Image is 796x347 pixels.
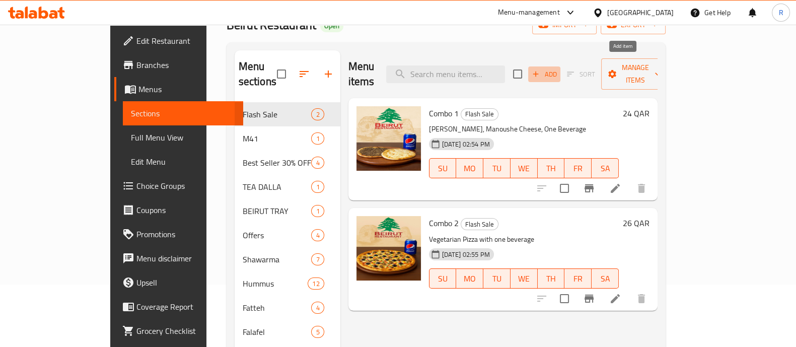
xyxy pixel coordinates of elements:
[528,66,560,82] button: Add
[131,156,235,168] span: Edit Menu
[123,101,243,125] a: Sections
[243,157,312,169] span: Best Seller 30% OFF
[483,268,511,289] button: TU
[629,176,654,200] button: delete
[114,29,243,53] a: Edit Restaurant
[243,302,312,314] span: Fatteh
[320,22,343,30] span: Open
[577,176,601,200] button: Branch-specific-item
[312,206,323,216] span: 1
[460,161,479,176] span: MO
[131,107,235,119] span: Sections
[235,296,340,320] div: Fatteh4
[348,59,375,89] h2: Menu items
[429,123,619,135] p: [PERSON_NAME], Manoushe Cheese, One Beverage
[429,216,459,231] span: Combo 2
[243,132,312,145] span: M41
[311,157,324,169] div: items
[568,271,588,286] span: FR
[243,229,312,241] div: Offers
[596,271,615,286] span: SA
[243,326,312,338] span: Falafel
[136,301,235,313] span: Coverage Report
[243,205,312,217] span: BEIRUT TRAY
[461,218,498,230] div: Flash Sale
[564,158,592,178] button: FR
[114,174,243,198] a: Choice Groups
[235,223,340,247] div: Offers4
[429,268,457,289] button: SU
[311,108,324,120] div: items
[433,271,453,286] span: SU
[438,140,494,149] span: [DATE] 02:54 PM
[243,253,312,265] span: Shawarma
[239,59,277,89] h2: Menu sections
[429,158,457,178] button: SU
[564,268,592,289] button: FR
[235,199,340,223] div: BEIRUT TRAY1
[560,66,601,82] span: Select section first
[312,303,323,313] span: 4
[629,287,654,311] button: delete
[311,181,324,193] div: items
[456,158,483,178] button: MO
[540,19,589,31] span: import
[114,77,243,101] a: Menus
[609,182,621,194] a: Edit menu item
[311,132,324,145] div: items
[136,59,235,71] span: Branches
[308,279,323,289] span: 12
[511,158,538,178] button: WE
[136,204,235,216] span: Coupons
[461,108,498,120] span: Flash Sale
[487,161,506,176] span: TU
[243,277,308,290] span: Hummus
[243,108,312,120] div: Flash Sale
[123,125,243,150] a: Full Menu View
[456,268,483,289] button: MO
[320,20,343,32] div: Open
[312,255,323,264] span: 7
[235,320,340,344] div: Falafel5
[554,178,575,199] span: Select to update
[235,175,340,199] div: TEA DALLA1
[511,268,538,289] button: WE
[429,233,619,246] p: Vegetarian Pizza with one beverage
[592,158,619,178] button: SA
[312,327,323,337] span: 5
[114,53,243,77] a: Branches
[542,271,561,286] span: TH
[235,126,340,151] div: M411
[433,161,453,176] span: SU
[623,106,649,120] h6: 24 QAR
[487,271,506,286] span: TU
[114,270,243,295] a: Upsell
[311,326,324,338] div: items
[461,108,498,120] div: Flash Sale
[292,62,316,86] span: Sort sections
[235,271,340,296] div: Hummus12
[243,181,312,193] div: TEA DALLA
[538,158,565,178] button: TH
[136,252,235,264] span: Menu disclaimer
[607,7,674,18] div: [GEOGRAPHIC_DATA]
[538,268,565,289] button: TH
[386,65,505,83] input: search
[568,161,588,176] span: FR
[114,222,243,246] a: Promotions
[356,106,421,171] img: Combo 1
[461,219,498,230] span: Flash Sale
[507,63,528,85] span: Select section
[515,271,534,286] span: WE
[601,58,669,90] button: Manage items
[123,150,243,174] a: Edit Menu
[312,110,323,119] span: 2
[312,182,323,192] span: 1
[542,161,561,176] span: TH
